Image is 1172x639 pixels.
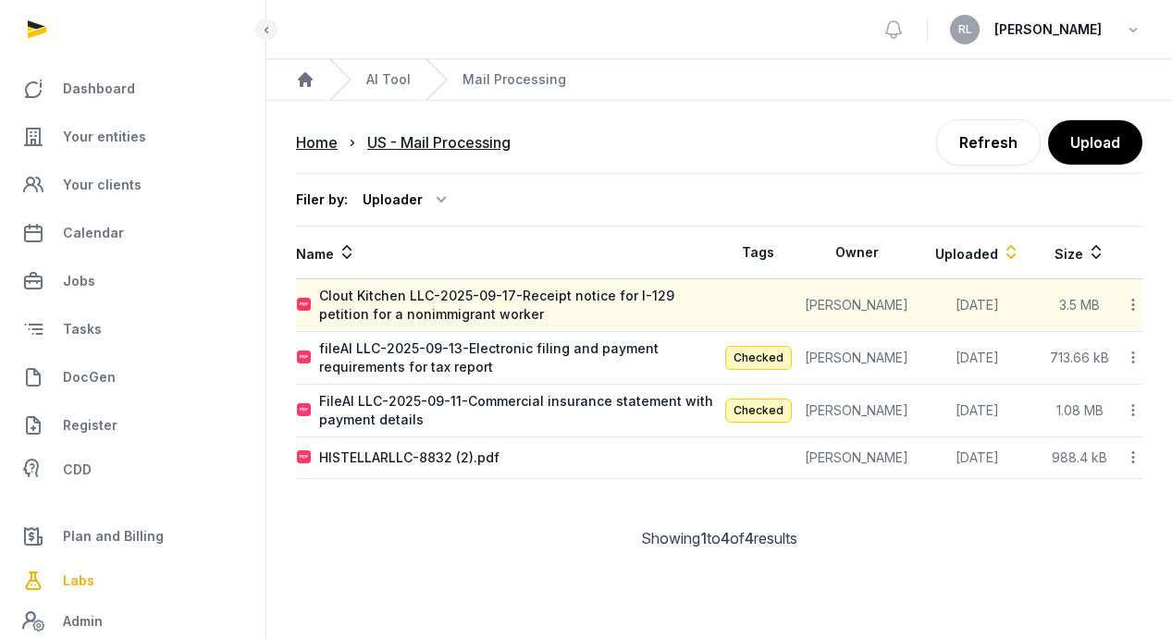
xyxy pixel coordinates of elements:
td: 3.5 MB [1039,279,1122,332]
img: pdf.svg [297,450,312,465]
a: Your clients [15,163,251,207]
img: pdf.svg [297,350,312,365]
a: Register [15,403,251,448]
nav: Breadcrumb [266,59,1172,101]
span: RL [958,24,972,35]
span: Jobs [63,270,95,292]
span: 4 [721,529,730,547]
div: Showing to of results [296,527,1142,549]
th: Owner [797,227,917,279]
span: [DATE] [956,449,999,465]
th: Tags [720,227,797,279]
th: Size [1039,227,1122,279]
div: Uploader [363,185,452,215]
span: Labs [63,570,94,592]
span: Your clients [63,174,142,196]
a: Refresh [936,119,1041,166]
span: [DATE] [956,297,999,313]
td: 988.4 kB [1039,437,1122,479]
button: Upload [1048,120,1142,165]
img: pdf.svg [297,403,312,418]
span: Checked [725,399,792,423]
td: 713.66 kB [1039,332,1122,385]
button: RL [950,15,980,44]
th: Name [296,227,720,279]
a: Jobs [15,259,251,303]
a: Dashboard [15,67,251,111]
div: FileAI LLC-2025-09-11-Commercial insurance statement with payment details [319,392,719,429]
nav: Breadcrumb [296,120,720,165]
div: Clout Kitchen LLC-2025-09-17-Receipt notice for I-129 petition for a nonimmigrant worker [319,287,719,324]
span: Register [63,414,117,436]
td: [PERSON_NAME] [797,279,917,332]
span: DocGen [63,366,116,388]
a: DocGen [15,355,251,399]
span: Your entities [63,126,146,148]
span: Checked [725,346,792,370]
a: Your entities [15,115,251,159]
span: Admin [63,610,103,633]
img: pdf.svg [297,298,312,313]
th: Uploaded [917,227,1039,279]
span: 4 [745,529,754,547]
div: fileAI LLC-2025-09-13-Electronic filing and payment requirements for tax report [319,339,719,376]
td: 1.08 MB [1039,385,1122,437]
a: AI Tool [366,70,411,89]
span: 1 [700,529,707,547]
a: Calendar [15,211,251,255]
span: [DATE] [956,350,999,365]
span: Dashboard [63,78,135,100]
td: [PERSON_NAME] [797,385,917,437]
div: US - Mail Processing [367,131,511,154]
span: Mail Processing [463,70,566,89]
a: Tasks [15,307,251,351]
div: HISTELLARLLC-8832 (2).pdf [319,449,500,467]
span: Calendar [63,222,124,244]
span: Plan and Billing [63,525,164,547]
td: [PERSON_NAME] [797,332,917,385]
a: Plan and Billing [15,514,251,559]
div: Home [296,131,338,154]
a: Labs [15,559,251,603]
a: CDD [15,451,251,488]
span: [PERSON_NAME] [994,18,1102,41]
span: [DATE] [956,402,999,418]
span: CDD [63,459,92,481]
div: Filer by: [296,190,348,209]
td: [PERSON_NAME] [797,437,917,479]
span: Tasks [63,318,102,340]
